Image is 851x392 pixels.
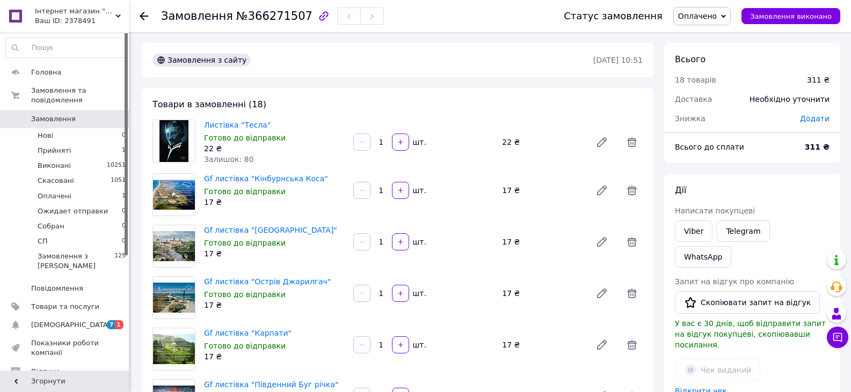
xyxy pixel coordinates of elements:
span: 0 [122,131,126,140]
span: Оплачено [678,12,717,20]
span: Всього [675,54,705,64]
span: 1 [115,320,123,329]
a: Gf листівка "Острів Джарилгач" [204,277,331,286]
span: Готово до відправки [204,290,286,299]
div: Ваш ID: 2378491 [35,16,129,26]
span: Товари та послуги [31,302,99,312]
div: 17 ₴ [498,234,587,249]
span: Відгуки [31,367,59,376]
a: Gf листівка "Південний Буг річка" [204,380,338,389]
span: Знижка [675,114,705,123]
span: Замовлення з [PERSON_NAME] [38,252,114,271]
div: шт. [410,339,427,350]
div: шт. [410,288,427,299]
span: Готово до відправки [204,134,286,142]
span: Ожидает отправки [38,206,108,216]
div: 22 ₴ [204,143,345,154]
span: Замовлення виконано [750,12,832,20]
div: Повернутися назад [140,11,148,21]
span: Видалити [621,180,643,201]
a: Telegram [717,220,769,242]
img: Gf листівка "Карпати" [153,334,195,364]
img: Листівка "Тесла" [159,120,189,162]
span: Оплачені [38,191,71,201]
div: 22 ₴ [498,135,587,150]
span: Залишок: 80 [204,155,253,164]
div: Статус замовлення [564,11,663,21]
time: [DATE] 10:51 [593,56,643,64]
span: Нові [38,131,53,140]
button: Чат з покупцем [827,327,848,348]
a: Редагувати [591,131,613,153]
div: 17 ₴ [204,248,345,259]
a: Листівка "Тесла" [204,121,271,129]
span: Всього до сплати [675,143,744,151]
span: Замовлення та повідомлення [31,86,129,105]
div: 311 ₴ [807,75,830,85]
div: шт. [410,185,427,196]
span: Готово до відправки [204,187,286,196]
span: 1051 [111,176,126,186]
b: 311 ₴ [805,143,830,151]
div: 17 ₴ [204,197,345,208]
span: Замовлення [31,114,76,124]
span: Готово до відправки [204,342,286,350]
a: Редагувати [591,180,613,201]
a: Gf листівка "Карпати" [204,329,292,337]
a: Редагувати [591,283,613,304]
span: Видалити [621,283,643,304]
span: Показники роботи компанії [31,338,99,358]
span: Доставка [675,95,712,103]
img: Gf листівка "Кам'янець-Подільський" [153,231,195,261]
div: 17 ₴ [204,300,345,310]
div: шт. [410,137,427,147]
input: Пошук [6,38,126,57]
span: Видалити [621,231,643,253]
a: WhatsApp [675,246,731,268]
span: 0 [122,221,126,231]
span: 0 [122,236,126,246]
span: У вас є 30 днів, щоб відправити запит на відгук покупцеві, скопіювавши посилання. [675,319,826,349]
span: Повідомлення [31,284,83,293]
span: Прийняті [38,146,71,156]
a: Редагувати [591,334,613,356]
div: 17 ₴ [498,183,587,198]
img: Gf листівка "Острів Джарилгач" [153,283,195,312]
span: 1 [122,146,126,156]
span: №366271507 [236,10,312,23]
span: Запит на відгук про компанію [675,277,794,286]
div: 17 ₴ [498,337,587,352]
span: 125 [114,252,126,271]
span: Виконані [38,161,71,171]
div: 17 ₴ [498,286,587,301]
span: Замовлення [161,10,233,23]
button: Замовлення виконано [741,8,840,24]
span: Додати [800,114,830,123]
div: 17 ₴ [204,351,345,362]
span: Видалити [621,334,643,356]
span: Написати покупцеві [675,206,755,215]
span: 7 [107,320,115,329]
span: Собран [38,221,64,231]
a: Viber [675,220,712,242]
div: Замовлення з сайту [152,54,251,66]
span: Видалити [621,131,643,153]
div: шт. [410,236,427,247]
span: 1 [122,191,126,201]
span: Головна [31,68,61,77]
span: [DEMOGRAPHIC_DATA] [31,320,111,330]
img: Gf листівка "Кінбурнська Коса" [153,180,195,209]
span: Товари в замовленні (18) [152,99,266,109]
a: Gf листівка "[GEOGRAPHIC_DATA]" [204,226,337,234]
div: Необхідно уточнити [743,87,836,111]
button: Скопіювати запит на відгук [675,291,820,314]
span: Дії [675,185,686,195]
a: Редагувати [591,231,613,253]
span: 10251 [107,161,126,171]
span: СП [38,236,48,246]
span: 0 [122,206,126,216]
span: Інтернет магазин "Листівки для душі" [35,6,115,16]
span: Готово до відправки [204,239,286,247]
span: Скасовані [38,176,74,186]
span: 18 товарів [675,76,716,84]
